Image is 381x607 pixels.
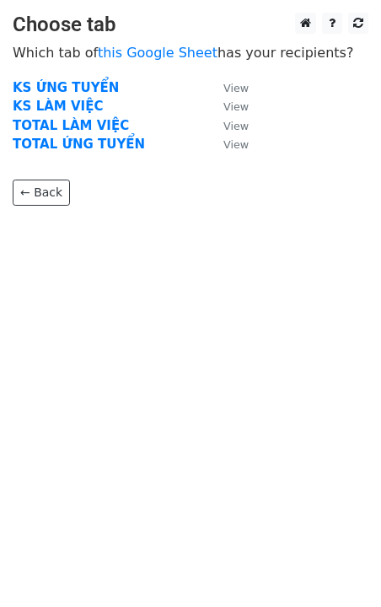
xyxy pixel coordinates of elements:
[223,120,249,132] small: View
[207,137,249,152] a: View
[13,137,145,152] a: TOTAL ỨNG TUYỂN
[207,118,249,133] a: View
[13,80,119,95] a: KS ỨNG TUYỂN
[98,45,217,61] a: this Google Sheet
[207,80,249,95] a: View
[13,99,103,114] a: KS LÀM VIỆC
[207,99,249,114] a: View
[13,118,129,133] a: TOTAL LÀM VIỆC
[223,138,249,151] small: View
[13,44,368,62] p: Which tab of has your recipients?
[13,13,368,37] h3: Choose tab
[13,180,70,206] a: ← Back
[223,82,249,94] small: View
[223,100,249,113] small: View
